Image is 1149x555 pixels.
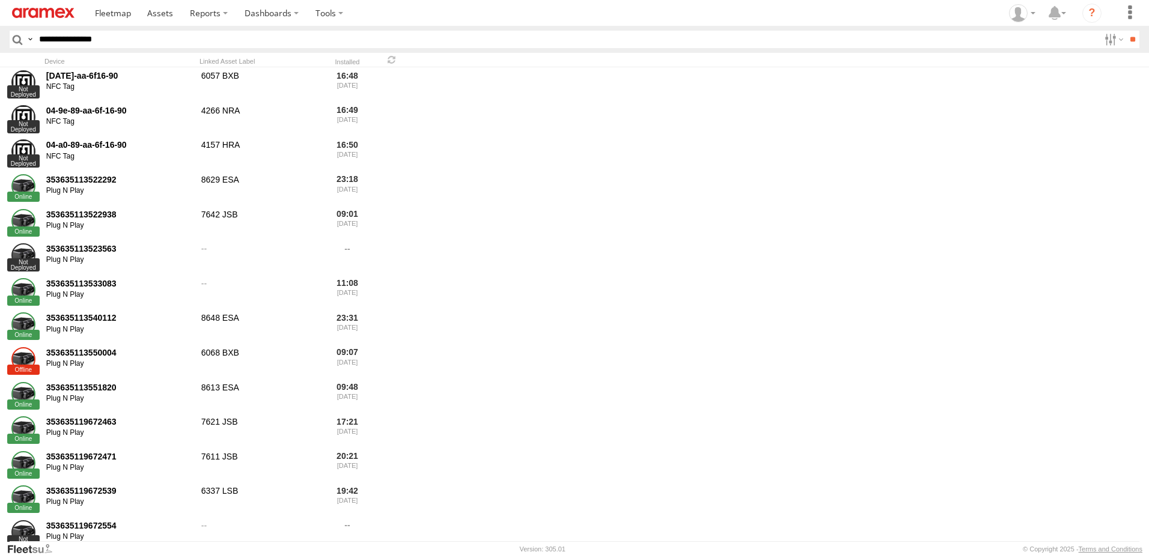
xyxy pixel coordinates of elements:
span: Refresh [385,54,399,65]
div: 11:08 [DATE] [325,276,370,309]
div: Plug N Play [46,186,193,196]
div: Plug N Play [46,394,193,404]
div: 17:21 [DATE] [325,414,370,447]
div: 23:18 [DATE] [325,172,370,205]
label: Search Filter Options [1100,31,1126,48]
div: Plug N Play [46,290,193,300]
div: 353635119672554 [46,520,193,531]
div: 09:07 [DATE] [325,345,370,378]
div: 8629 ESA [200,172,320,205]
div: Plug N Play [46,359,193,369]
div: Version: 305.01 [520,545,565,553]
div: 09:48 [DATE] [325,380,370,413]
div: 04-a0-89-aa-6f-16-90 [46,139,193,150]
div: 16:49 [DATE] [325,103,370,136]
div: 353635119672471 [46,451,193,462]
div: 6068 BXB [200,345,320,378]
div: 8648 ESA [200,311,320,344]
div: 353635113522292 [46,174,193,185]
div: Plug N Play [46,532,193,542]
div: © Copyright 2025 - [1023,545,1142,553]
div: Plug N Play [46,497,193,507]
i: ? [1082,4,1102,23]
div: NFC Tag [46,117,193,127]
div: Installed [325,59,370,65]
div: NFC Tag [46,82,193,92]
a: Visit our Website [7,543,62,555]
div: 353635113533083 [46,278,193,289]
div: 353635113540112 [46,312,193,323]
div: Mukhles Alnsour [1005,4,1040,22]
div: Plug N Play [46,428,193,438]
div: 6057 BXB [200,68,320,101]
div: 6337 LSB [200,484,320,517]
div: [DATE]-aa-6f16-90 [46,70,193,81]
a: Terms and Conditions [1079,545,1142,553]
div: Plug N Play [46,255,193,265]
div: 353635119672463 [46,416,193,427]
div: NFC Tag [46,152,193,162]
div: 353635119672539 [46,485,193,496]
div: Linked Asset Label [200,57,320,65]
div: 353635113550004 [46,347,193,358]
div: 7642 JSB [200,207,320,240]
div: 04-9e-89-aa-6f-16-90 [46,105,193,116]
div: 19:42 [DATE] [325,484,370,517]
div: Plug N Play [46,325,193,335]
div: 7621 JSB [200,414,320,447]
div: 353635113551820 [46,382,193,393]
div: Plug N Play [46,463,193,473]
div: 8613 ESA [200,380,320,413]
img: aramex-logo.svg [12,8,75,18]
label: Search Query [25,31,35,48]
div: 23:31 [DATE] [325,311,370,344]
div: 353635113523563 [46,243,193,254]
div: Plug N Play [46,221,193,231]
div: 16:50 [DATE] [325,138,370,171]
div: 7611 JSB [200,449,320,482]
div: 353635113522938 [46,209,193,220]
div: Device [44,57,195,65]
div: 16:48 [DATE] [325,68,370,101]
div: 4157 HRA [200,138,320,171]
div: 20:21 [DATE] [325,449,370,482]
div: 09:01 [DATE] [325,207,370,240]
div: 4266 NRA [200,103,320,136]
